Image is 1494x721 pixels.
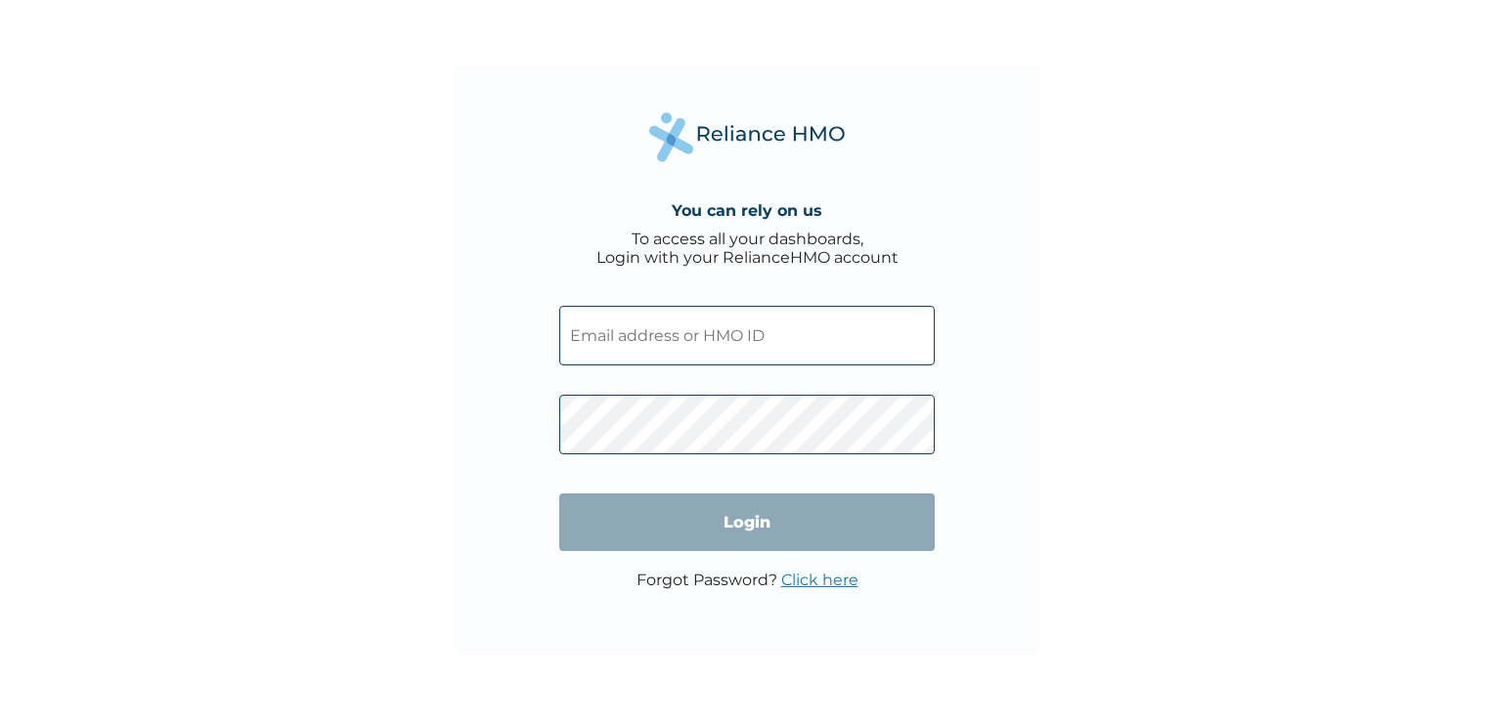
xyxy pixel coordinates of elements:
div: To access all your dashboards, Login with your RelianceHMO account [596,230,899,267]
input: Email address or HMO ID [559,306,935,365]
a: Click here [781,571,858,589]
p: Forgot Password? [637,571,858,589]
h4: You can rely on us [672,201,822,220]
input: Login [559,493,935,551]
img: Reliance Health's Logo [649,112,845,162]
